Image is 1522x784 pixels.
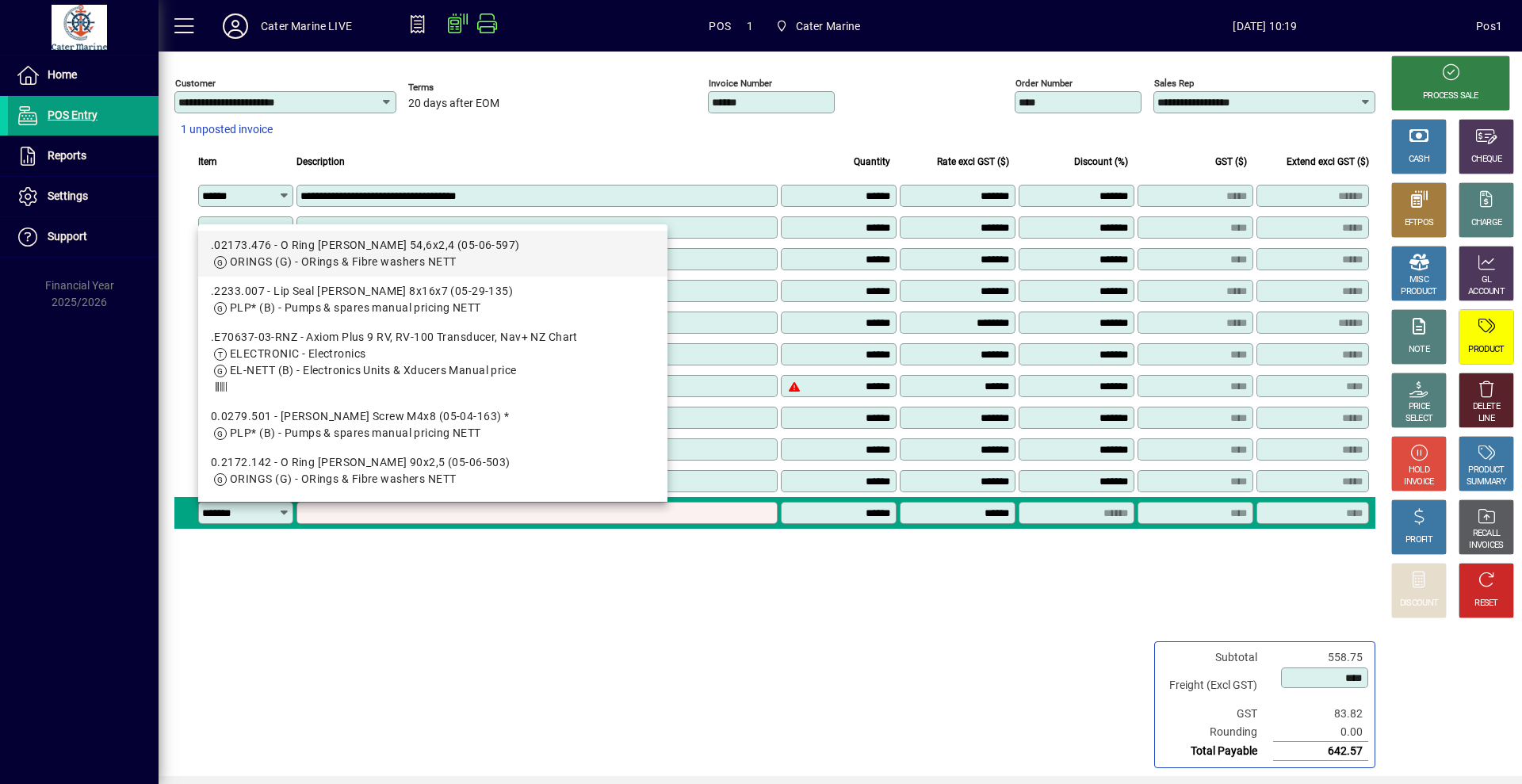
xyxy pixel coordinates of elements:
[1474,598,1498,610] div: RESET
[709,13,731,39] span: POS
[1405,413,1433,425] div: SELECT
[198,448,667,494] mat-option: 0.2172.142 - O Ring Johnson 90x2,5 (05-06-503)
[937,153,1009,170] span: Rate excl GST ($)
[1273,648,1368,667] td: 558.75
[1161,705,1273,723] td: GST
[175,78,216,89] mat-label: Customer
[1161,742,1273,761] td: Total Payable
[210,12,261,40] button: Profile
[1482,274,1492,286] div: GL
[1054,13,1477,39] span: [DATE] 10:19
[198,153,217,170] span: Item
[8,177,159,216] a: Settings
[1423,90,1478,102] div: PROCESS SALE
[796,13,861,39] span: Cater Marine
[1409,465,1429,476] div: HOLD
[211,283,655,300] div: .2233.007 - Lip Seal [PERSON_NAME] 8x16x7 (05-29-135)
[211,408,655,425] div: 0.0279.501 - [PERSON_NAME] Screw M4x8 (05-04-163) *
[709,78,772,89] mat-label: Invoice number
[230,364,517,377] span: EL-NETT (B) - Electronics Units & Xducers Manual price
[1409,344,1429,356] div: NOTE
[1273,742,1368,761] td: 642.57
[1074,153,1128,170] span: Discount (%)
[1287,153,1369,170] span: Extend excl GST ($)
[198,494,667,540] mat-option: 0.2230.015 - Johnson V-ring (05-19-503
[1476,13,1502,39] div: Pos1
[1471,217,1502,229] div: CHARGE
[1400,598,1438,610] div: DISCOUNT
[1468,344,1504,356] div: PRODUCT
[230,426,481,439] span: PLP* (B) - Pumps & spares manual pricing NETT
[1161,667,1273,705] td: Freight (Excl GST)
[8,136,159,176] a: Reports
[1468,286,1505,298] div: ACCOUNT
[181,121,273,138] span: 1 unposted invoice
[211,454,655,471] div: 0.2172.142 - O Ring [PERSON_NAME] 90x2,5 (05-06-503)
[1478,413,1494,425] div: LINE
[8,217,159,257] a: Support
[1469,540,1503,552] div: INVOICES
[1161,648,1273,667] td: Subtotal
[198,402,667,448] mat-option: 0.0279.501 - Johnson Screw M4x8 (05-04-163) *
[211,237,655,254] div: .02173.476 - O Ring [PERSON_NAME] 54,6x2,4 (05-06-597)
[230,255,457,268] span: ORINGS (G) - ORings & Fibre washers NETT
[8,55,159,95] a: Home
[769,12,867,40] span: Cater Marine
[1473,528,1501,540] div: RECALL
[1409,274,1428,286] div: MISC
[1161,723,1273,742] td: Rounding
[1473,401,1500,413] div: DELETE
[198,231,667,277] mat-option: .02173.476 - O Ring Johnson 54,6x2,4 (05-06-597)
[1015,78,1073,89] mat-label: Order number
[1468,465,1504,476] div: PRODUCT
[1467,476,1506,488] div: SUMMARY
[230,347,366,360] span: ELECTRONIC - Electronics
[1409,154,1429,166] div: CASH
[1401,286,1436,298] div: PRODUCT
[230,472,457,485] span: ORINGS (G) - ORings & Fibre washers NETT
[211,500,655,517] div: 0.2230.015 - [PERSON_NAME] V-ring ([PHONE_NUMBER]
[408,98,499,110] span: 20 days after EOM
[296,153,345,170] span: Description
[1405,534,1432,546] div: PROFIT
[48,109,98,121] span: POS Entry
[1273,705,1368,723] td: 83.82
[1154,78,1194,89] mat-label: Sales rep
[408,82,503,93] span: Terms
[1409,401,1430,413] div: PRICE
[198,277,667,323] mat-option: .2233.007 - Lip Seal Johnson 8x16x7 (05-29-135)
[747,13,753,39] span: 1
[854,153,890,170] span: Quantity
[261,13,352,39] div: Cater Marine LIVE
[174,116,279,144] button: 1 unposted invoice
[1405,217,1434,229] div: EFTPOS
[230,301,481,314] span: PLP* (B) - Pumps & spares manual pricing NETT
[48,68,77,81] span: Home
[1273,723,1368,742] td: 0.00
[1215,153,1247,170] span: GST ($)
[48,230,87,243] span: Support
[1471,154,1501,166] div: CHEQUE
[211,329,655,346] div: .E70637-03-RNZ - Axiom Plus 9 RV, RV-100 Transducer, Nav+ NZ Chart
[48,149,86,162] span: Reports
[1404,476,1433,488] div: INVOICE
[198,323,667,402] mat-option: .E70637-03-RNZ - Axiom Plus 9 RV, RV-100 Transducer, Nav+ NZ Chart
[48,189,88,202] span: Settings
